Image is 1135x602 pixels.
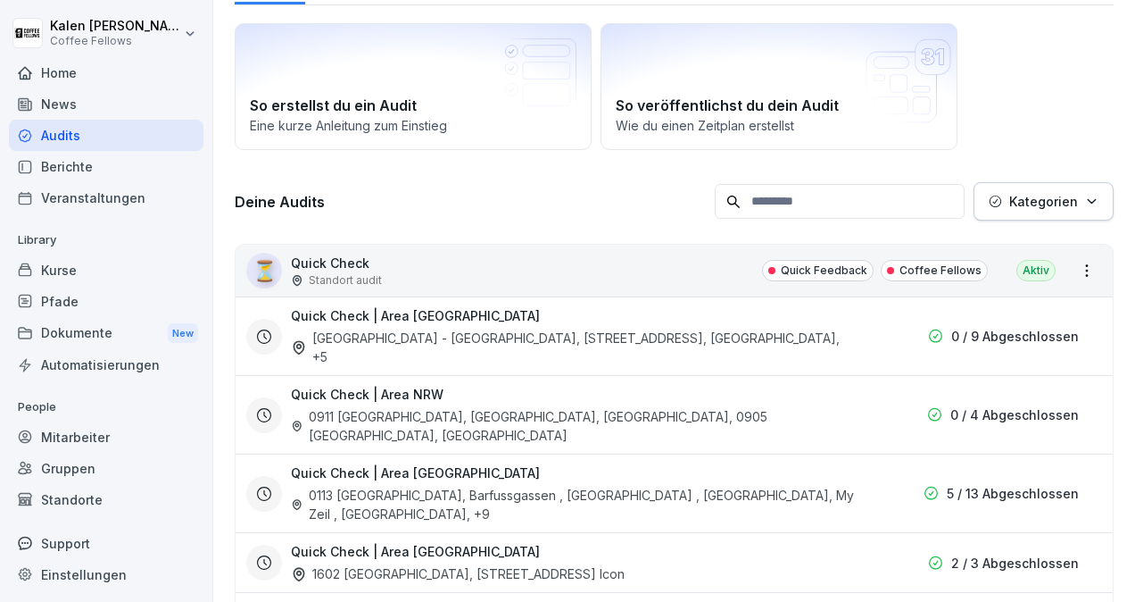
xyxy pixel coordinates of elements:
[9,286,203,317] a: Pfade
[1016,260,1056,281] div: Aktiv
[616,116,942,135] p: Wie du einen Zeitplan erstellst
[9,317,203,350] div: Dokumente
[291,385,443,404] h3: Quick Check | Area NRW
[9,255,203,286] a: Kurse
[950,406,1079,424] p: 0 / 4 Abgeschlossen
[235,192,706,212] h3: Deine Audits
[291,542,540,561] h3: Quick Check | Area [GEOGRAPHIC_DATA]
[951,554,1079,573] p: 2 / 3 Abgeschlossen
[168,323,198,344] div: New
[9,484,203,515] a: Standorte
[781,263,867,279] p: Quick Feedback
[9,226,203,255] p: Library
[601,23,957,150] a: So veröffentlichst du dein AuditWie du einen Zeitplan erstellst
[9,453,203,484] a: Gruppen
[9,422,203,453] a: Mitarbeiter
[50,35,180,47] p: Coffee Fellows
[9,182,203,213] a: Veranstaltungen
[947,484,1079,503] p: 5 / 13 Abgeschlossen
[9,559,203,590] a: Einstellungen
[291,464,540,482] h3: Quick Check | Area [GEOGRAPHIC_DATA]
[250,116,576,135] p: Eine kurze Anleitung zum Einstieg
[899,263,982,279] p: Coffee Fellows
[246,253,282,288] div: ⏳
[291,329,856,366] div: [GEOGRAPHIC_DATA] - [GEOGRAPHIC_DATA], [STREET_ADDRESS], [GEOGRAPHIC_DATA] , +5
[50,19,180,34] p: Kalen [PERSON_NAME]
[291,486,856,523] div: 0113 [GEOGRAPHIC_DATA], Barfussgassen , [GEOGRAPHIC_DATA] , [GEOGRAPHIC_DATA], My Zeil , [GEOGRAP...
[616,95,942,116] h2: So veröffentlichst du dein Audit
[291,254,382,272] p: Quick Check
[9,57,203,88] a: Home
[9,88,203,120] a: News
[9,151,203,182] a: Berichte
[291,564,625,583] div: 1602 [GEOGRAPHIC_DATA], [STREET_ADDRESS] Icon
[9,317,203,350] a: DokumenteNew
[309,272,382,288] p: Standort audit
[973,182,1114,221] button: Kategorien
[291,407,856,445] div: 0911 [GEOGRAPHIC_DATA], [GEOGRAPHIC_DATA], [GEOGRAPHIC_DATA], 0905 [GEOGRAPHIC_DATA], [GEOGRAPHIC...
[235,23,592,150] a: So erstellst du ein AuditEine kurze Anleitung zum Einstieg
[9,120,203,151] a: Audits
[9,393,203,422] p: People
[951,327,1079,346] p: 0 / 9 Abgeschlossen
[9,528,203,559] div: Support
[250,95,576,116] h2: So erstellst du ein Audit
[291,306,540,325] h3: Quick Check | Area [GEOGRAPHIC_DATA]
[9,349,203,380] a: Automatisierungen
[1009,192,1078,211] p: Kategorien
